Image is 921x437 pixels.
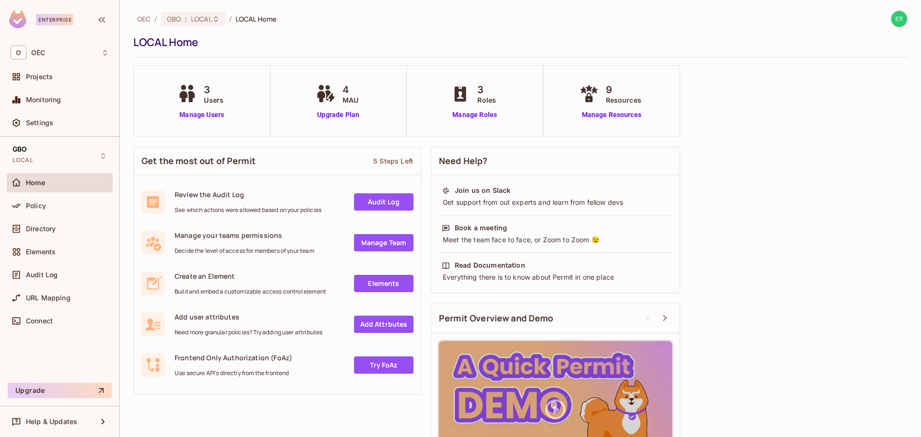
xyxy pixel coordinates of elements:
[26,96,61,104] span: Monitoring
[191,14,212,24] span: LOCAL
[175,312,322,321] span: Add user attributes
[142,155,256,167] span: Get the most out of Permit
[167,14,181,24] span: GBO
[26,418,77,425] span: Help & Updates
[354,356,413,374] a: Try FoAz
[204,83,224,97] span: 3
[455,260,525,270] div: Read Documentation
[26,225,56,233] span: Directory
[477,95,496,105] span: Roles
[175,231,314,240] span: Manage your teams permissions
[175,206,321,214] span: See which actions were allowed based on your policies
[26,179,46,187] span: Home
[154,14,157,24] li: /
[891,11,907,27] img: erik.fernandez@oeconnection.com
[477,83,496,97] span: 3
[455,223,507,233] div: Book a meeting
[175,247,314,255] span: Decide the level of access for members of your team
[342,95,358,105] span: MAU
[8,383,112,398] button: Upgrade
[26,294,71,302] span: URL Mapping
[26,73,53,81] span: Projects
[354,275,413,292] a: Elements
[455,186,510,195] div: Join us on Slack
[229,14,232,24] li: /
[175,353,292,362] span: Frontend Only Authorization (FoAz)
[36,14,73,25] div: Enterprise
[133,35,903,49] div: LOCAL Home
[354,193,413,211] a: Audit Log
[606,83,641,97] span: 9
[442,198,669,207] div: Get support from out experts and learn from fellow devs
[31,49,45,57] span: Workspace: OEC
[11,46,26,59] span: O
[26,248,56,256] span: Elements
[354,316,413,333] a: Add Attrbutes
[373,156,413,165] div: 5 Steps Left
[175,110,228,120] a: Manage Users
[175,329,322,336] span: Need more granular policies? Try adding user attributes
[137,14,151,24] span: the active workspace
[577,110,646,120] a: Manage Resources
[184,15,188,23] span: :
[175,369,292,377] span: Use secure API's directly from the frontend
[314,110,363,120] a: Upgrade Plan
[204,95,224,105] span: Users
[449,110,501,120] a: Manage Roles
[439,155,488,167] span: Need Help?
[26,119,53,127] span: Settings
[26,202,46,210] span: Policy
[26,317,53,325] span: Connect
[12,145,27,153] span: GBO
[442,235,669,245] div: Meet the team face to face, or Zoom to Zoom 😉
[442,272,669,282] div: Everything there is to know about Permit in one place
[175,190,321,199] span: Review the Audit Log
[26,271,58,279] span: Audit Log
[354,234,413,251] a: Manage Team
[175,272,326,281] span: Create an Element
[439,312,554,324] span: Permit Overview and Demo
[606,95,641,105] span: Resources
[12,156,33,164] span: LOCAL
[9,11,26,28] img: SReyMgAAAABJRU5ErkJggg==
[175,288,326,295] span: Build and embed a customizable access control element
[236,14,276,24] span: LOCAL Home
[342,83,358,97] span: 4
